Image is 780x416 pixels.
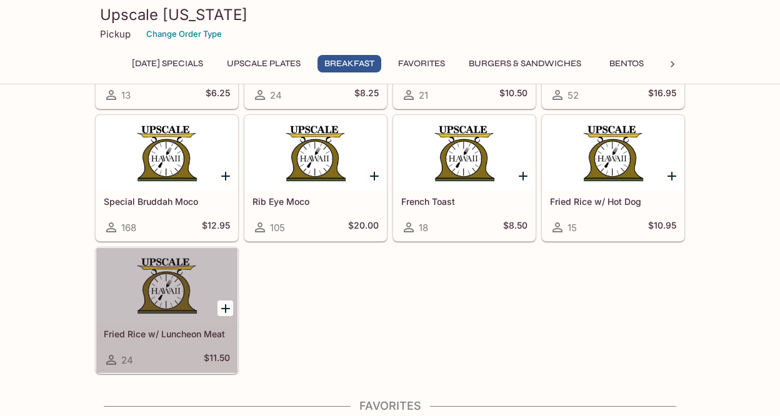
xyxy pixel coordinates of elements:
h5: $8.25 [354,87,379,102]
span: 15 [567,222,577,234]
button: Burgers & Sandwiches [462,55,588,72]
a: Fried Rice w/ Luncheon Meat24$11.50 [96,247,238,374]
div: Special Bruddah Moco [96,116,237,191]
button: [DATE] Specials [125,55,210,72]
p: Pickup [100,28,131,40]
h5: $16.95 [648,87,676,102]
button: Bentos [598,55,654,72]
button: Add Special Bruddah Moco [217,168,233,184]
span: 21 [419,89,428,101]
span: 105 [270,222,285,234]
h5: $6.25 [206,87,230,102]
span: 13 [121,89,131,101]
button: Add Rib Eye Moco [366,168,382,184]
a: Rib Eye Moco105$20.00 [244,115,387,241]
h5: $12.95 [202,220,230,235]
h5: $11.50 [204,352,230,367]
div: Rib Eye Moco [245,116,386,191]
h5: Fried Rice w/ Luncheon Meat [104,329,230,339]
h4: Favorites [95,399,685,413]
span: 168 [121,222,136,234]
span: 18 [419,222,428,234]
button: Breakfast [317,55,381,72]
a: French Toast18$8.50 [393,115,536,241]
button: Favorites [391,55,452,72]
a: Special Bruddah Moco168$12.95 [96,115,238,241]
h5: $8.50 [503,220,527,235]
button: Add French Toast [515,168,531,184]
h5: French Toast [401,196,527,207]
span: 24 [121,354,133,366]
button: UPSCALE Plates [220,55,307,72]
div: French Toast [394,116,535,191]
h3: Upscale [US_STATE] [100,5,680,24]
span: 52 [567,89,579,101]
h5: $20.00 [348,220,379,235]
h5: Rib Eye Moco [252,196,379,207]
h5: Fried Rice w/ Hot Dog [550,196,676,207]
h5: $10.95 [648,220,676,235]
button: Add Fried Rice w/ Hot Dog [664,168,679,184]
span: 24 [270,89,282,101]
div: Fried Rice w/ Hot Dog [542,116,684,191]
h5: Special Bruddah Moco [104,196,230,207]
div: Fried Rice w/ Luncheon Meat [96,248,237,323]
h5: $10.50 [499,87,527,102]
button: Change Order Type [141,24,227,44]
a: Fried Rice w/ Hot Dog15$10.95 [542,115,684,241]
button: Add Fried Rice w/ Luncheon Meat [217,300,233,316]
